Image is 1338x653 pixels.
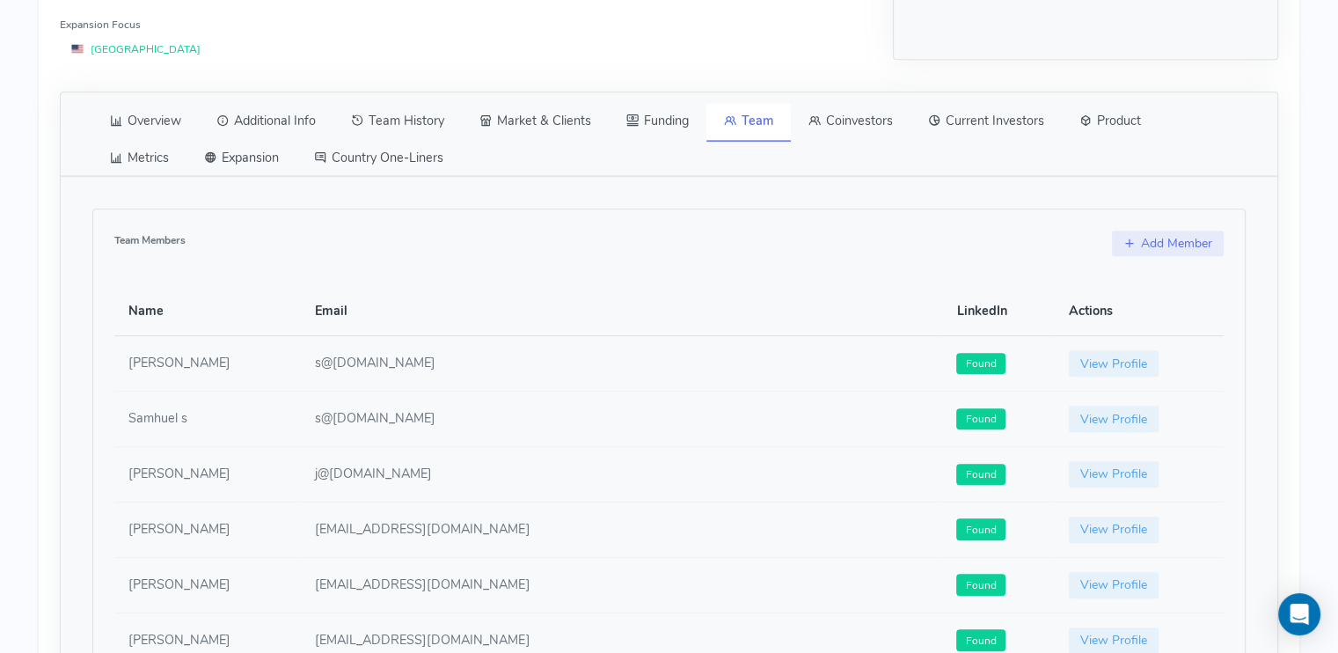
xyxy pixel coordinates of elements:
a: View Profile [1069,461,1159,488]
td: [EMAIL_ADDRESS][DOMAIN_NAME] [301,502,942,557]
a: Funding [609,103,706,140]
td: s@[DOMAIN_NAME] [301,392,942,447]
a: Team History [333,103,462,140]
a: Add Member [1112,231,1224,257]
span: Found [956,629,1005,651]
td: [PERSON_NAME] [114,502,301,557]
a: Overview [92,103,199,140]
span: [GEOGRAPHIC_DATA] [60,38,208,60]
a: Country One-Liners [296,140,461,177]
th: Name [114,288,301,335]
td: s@[DOMAIN_NAME] [301,336,942,392]
div: Open Intercom Messenger [1278,593,1320,635]
a: View Profile [1069,350,1159,377]
th: Actions [1055,288,1224,335]
td: [PERSON_NAME] [114,446,301,502]
span: Found [956,518,1005,540]
td: Samhuel s [114,392,301,447]
a: Additional Info [199,103,333,140]
a: Product [1062,103,1159,140]
td: j@[DOMAIN_NAME] [301,446,942,502]
th: LinkedIn [942,288,1055,335]
h6: Team Members [114,235,186,246]
span: Found [956,464,1005,486]
span: Found [956,574,1005,596]
a: Current Investors [910,103,1062,140]
a: View Profile [1069,406,1159,432]
span: Found [956,408,1005,430]
a: Metrics [92,140,186,177]
label: Expansion Focus [60,17,141,33]
span: Found [956,353,1005,375]
th: Email [301,288,942,335]
td: [EMAIL_ADDRESS][DOMAIN_NAME] [301,557,942,613]
td: [PERSON_NAME] [114,336,301,392]
a: Coinvestors [791,103,910,140]
td: [PERSON_NAME] [114,557,301,613]
a: Expansion [186,140,296,177]
a: Market & Clients [462,103,609,140]
a: View Profile [1069,517,1159,543]
a: View Profile [1069,572,1159,598]
a: Team [706,103,791,142]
